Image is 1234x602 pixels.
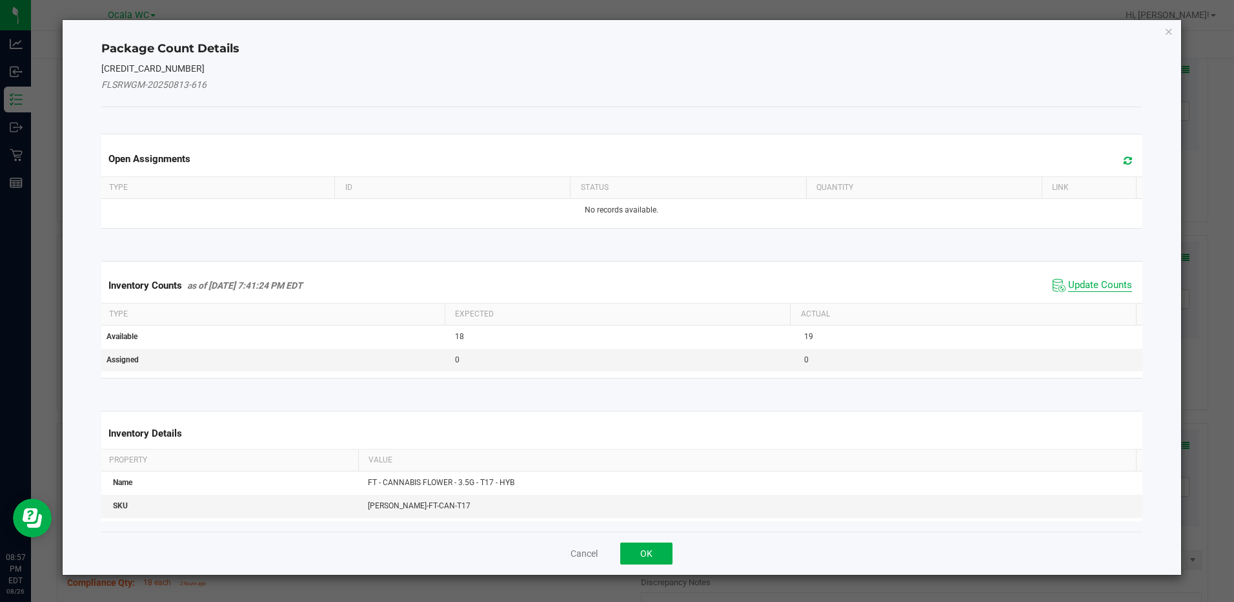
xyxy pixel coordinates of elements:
td: No records available. [99,199,1144,222]
span: 0 [804,355,809,364]
span: SKU [113,501,128,510]
span: Assigned [106,355,139,364]
iframe: Resource center [13,499,52,537]
span: ID [345,183,352,192]
button: OK [620,543,673,565]
span: Type [109,309,128,318]
h4: Package Count Details [101,41,1142,57]
button: Cancel [571,547,598,560]
span: Inventory Counts [108,280,182,291]
span: Update Counts [1068,279,1132,292]
span: Link [1052,183,1069,192]
span: Status [581,183,609,192]
span: Name [113,478,132,487]
span: 0 [455,355,460,364]
span: Expected [455,309,494,318]
span: Quantity [816,183,853,192]
span: 19 [804,332,813,341]
span: Type [109,183,128,192]
span: Open Assignments [108,153,190,165]
span: Value [369,455,392,464]
h5: FLSRWGM-20250813-616 [101,80,1142,90]
span: Available [106,332,137,341]
h5: [CREDIT_CARD_NUMBER] [101,64,1142,74]
span: FT - CANNABIS FLOWER - 3.5G - T17 - HYB [368,478,514,487]
span: 18 [455,332,464,341]
span: Actual [801,309,830,318]
span: Property [109,455,147,464]
span: [PERSON_NAME]-FT-CAN-T17 [368,501,470,510]
span: as of [DATE] 7:41:24 PM EDT [187,280,303,291]
button: Close [1164,23,1173,39]
span: Inventory Details [108,428,182,439]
